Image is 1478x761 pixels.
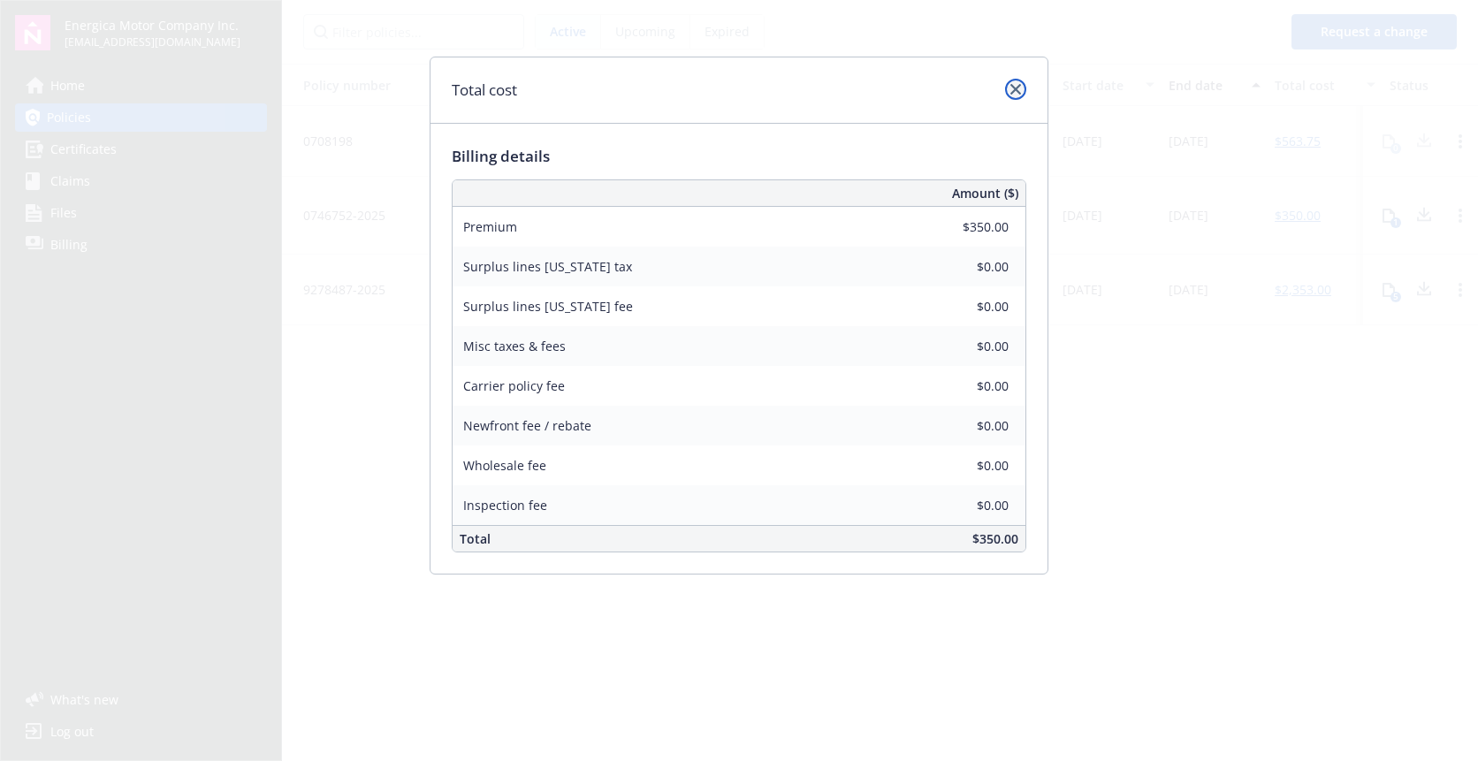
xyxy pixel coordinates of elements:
[460,530,491,547] span: Total
[904,332,1019,359] input: 0.00
[463,298,633,315] span: Surplus lines [US_STATE] fee
[463,377,565,394] span: Carrier policy fee
[463,258,632,275] span: Surplus lines [US_STATE] tax
[904,213,1019,240] input: 0.00
[463,497,547,514] span: Inspection fee
[463,457,546,474] span: Wholesale fee
[463,218,517,235] span: Premium
[1005,79,1026,100] a: close
[972,530,1018,547] span: $350.00
[904,452,1019,478] input: 0.00
[904,491,1019,518] input: 0.00
[452,146,550,166] span: Billing details
[952,184,1018,202] span: Amount ($)
[463,417,591,434] span: Newfront fee / rebate
[904,293,1019,319] input: 0.00
[904,253,1019,279] input: 0.00
[904,372,1019,399] input: 0.00
[463,338,566,354] span: Misc taxes & fees
[452,79,517,102] h1: Total cost
[904,412,1019,438] input: 0.00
